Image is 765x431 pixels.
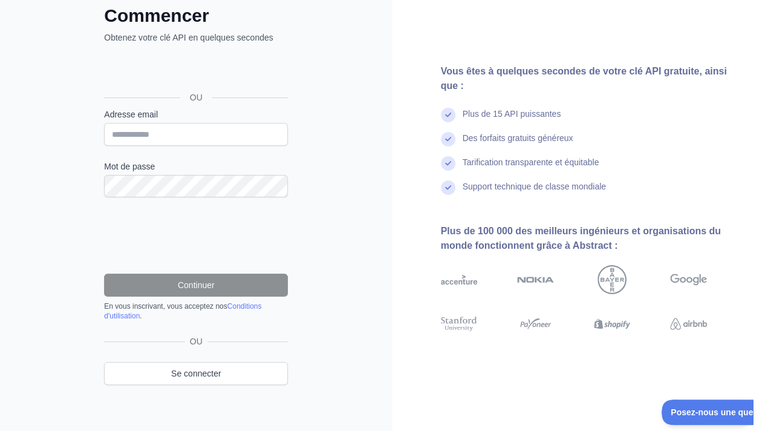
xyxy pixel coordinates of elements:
[98,57,291,84] iframe: Bouton "Se connecter avec Google"
[441,265,478,294] img: accenture
[441,226,721,251] font: Plus de 100 000 des meilleurs ingénieurs et organisations du monde fonctionnent grâce à Abstract :
[104,362,288,385] a: Se connecter
[104,162,155,171] font: Mot de passe
[104,302,261,320] a: Conditions d'utilisation
[441,66,727,91] font: Vous êtes à quelques secondes de votre clé API gratuite, ainsi que :
[463,182,606,191] font: Support technique de classe mondiale
[517,265,554,294] img: Nokia
[190,337,203,346] font: OU
[178,280,215,290] font: Continuer
[104,302,227,311] font: En vous inscrivant, vous acceptez nos
[104,212,288,259] iframe: reCAPTCHA
[140,312,142,320] font: .
[441,180,455,195] img: coche
[463,109,561,119] font: Plus de 15 API puissantes
[463,157,599,167] font: Tarification transparente et équitable
[662,400,753,425] iframe: Basculer le support client
[670,265,707,294] img: Google
[594,315,631,333] img: Shopify
[104,110,158,119] font: Adresse email
[441,108,455,122] img: coche
[597,265,627,294] img: Bayer
[190,93,203,102] font: OU
[463,133,573,143] font: Des forfaits gratuits généreux
[517,315,554,333] img: Payoneer
[441,315,478,333] img: université de Stanford
[171,369,221,378] font: Se connecter
[104,274,288,297] button: Continuer
[104,5,209,25] font: Commencer
[670,315,707,333] img: Airbnb
[9,8,112,18] font: Posez-nous une question
[104,33,273,42] font: Obtenez votre clé API en quelques secondes
[441,132,455,146] img: coche
[441,156,455,171] img: coche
